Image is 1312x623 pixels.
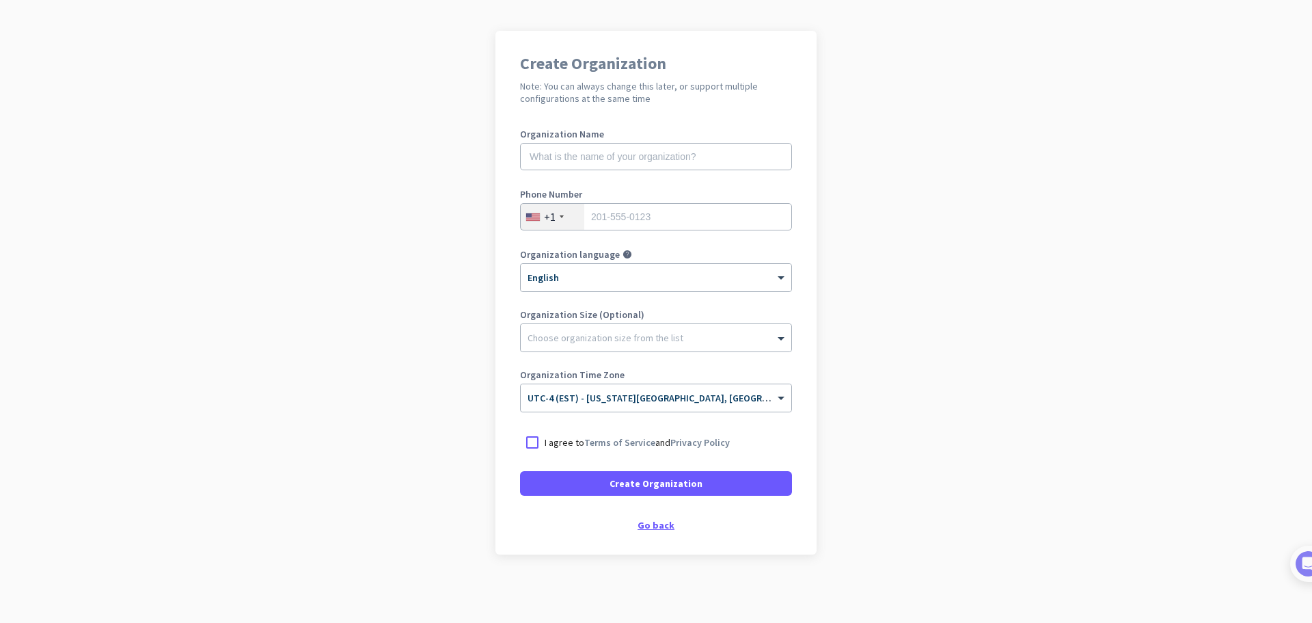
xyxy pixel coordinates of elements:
[520,310,792,319] label: Organization Size (Optional)
[545,436,730,449] p: I agree to and
[520,250,620,259] label: Organization language
[520,189,792,199] label: Phone Number
[520,370,792,380] label: Organization Time Zone
[584,436,655,449] a: Terms of Service
[520,520,792,530] div: Go back
[544,210,556,224] div: +1
[623,250,632,259] i: help
[520,55,792,72] h1: Create Organization
[520,80,792,105] h2: Note: You can always change this later, or support multiple configurations at the same time
[670,436,730,449] a: Privacy Policy
[520,143,792,170] input: What is the name of your organization?
[520,471,792,496] button: Create Organization
[520,203,792,230] input: 201-555-0123
[610,477,702,490] span: Create Organization
[520,129,792,139] label: Organization Name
